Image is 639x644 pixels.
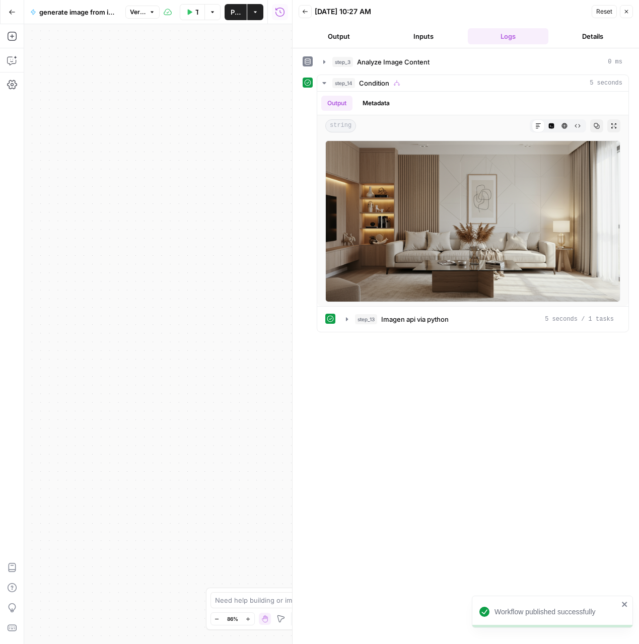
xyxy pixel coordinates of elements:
button: Logs [468,28,548,44]
button: 5 seconds [317,75,628,91]
span: Version 15 [130,8,146,17]
span: Condition [359,78,389,88]
span: step_14 [332,78,355,88]
span: Test Workflow [195,7,198,17]
span: Analyze Image Content [357,57,430,67]
span: Reset [596,7,612,16]
button: Test Workflow [180,4,204,20]
div: Workflow published successfully [494,607,618,617]
span: generate image from input image using imagen, host on Apex AWS bucket [39,7,117,17]
button: Reset [592,5,617,18]
span: string [325,119,356,132]
button: Output [299,28,379,44]
img: output preview [325,140,620,302]
span: step_13 [355,314,377,324]
span: 5 seconds [590,79,622,88]
span: 86% [227,615,238,623]
button: 0 ms [317,54,628,70]
span: step_3 [332,57,353,67]
button: Publish [225,4,247,20]
button: close [621,600,628,608]
button: Metadata [357,96,396,111]
button: Inputs [383,28,464,44]
span: 0 ms [608,57,622,66]
span: 5 seconds / 1 tasks [545,315,614,324]
span: Publish [231,7,241,17]
button: Output [321,96,352,111]
button: Details [552,28,633,44]
button: 5 seconds / 1 tasks [340,311,620,327]
button: Version 15 [125,6,160,19]
div: 5 seconds [317,92,628,332]
button: generate image from input image using imagen, host on Apex AWS bucket [24,4,123,20]
span: Imagen api via python [381,314,449,324]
